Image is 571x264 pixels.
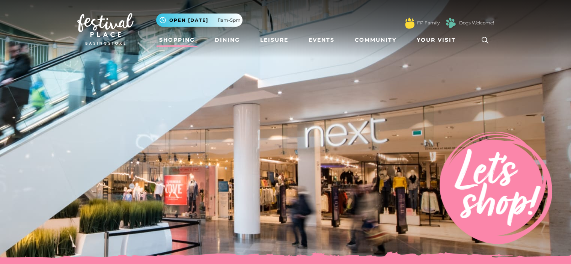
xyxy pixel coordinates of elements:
a: Dining [212,33,243,47]
a: Events [306,33,337,47]
span: Your Visit [417,36,456,44]
a: Leisure [257,33,291,47]
span: 11am-5pm [218,17,241,24]
a: Shopping [156,33,198,47]
a: FP Family [417,20,440,26]
a: Dogs Welcome! [459,20,494,26]
img: Festival Place Logo [77,13,134,45]
span: Open [DATE] [169,17,208,24]
a: Your Visit [414,33,463,47]
button: Open [DATE] 11am-5pm [156,14,243,27]
a: Community [352,33,399,47]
